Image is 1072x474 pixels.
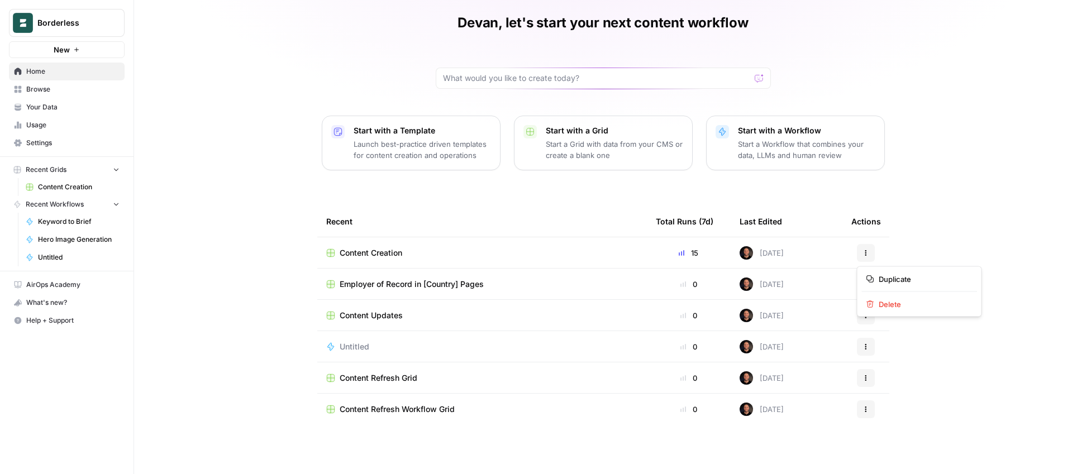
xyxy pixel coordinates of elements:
button: What's new? [9,294,125,312]
div: 0 [656,279,722,290]
a: AirOps Academy [9,276,125,294]
button: Help + Support [9,312,125,329]
p: Start with a Workflow [738,125,875,136]
a: Browse [9,80,125,98]
span: Hero Image Generation [38,234,120,245]
a: Content Refresh Workflow Grid [326,404,638,415]
span: Settings [26,138,120,148]
button: Start with a WorkflowStart a Workflow that combines your data, LLMs and human review [706,116,885,170]
div: [DATE] [740,340,784,353]
span: Keyword to Brief [38,217,120,227]
div: 0 [656,310,722,321]
h1: Devan, let's start your next content workflow [458,14,748,32]
button: Recent Workflows [9,196,125,213]
span: Content Creation [340,247,402,258]
img: eu7dk7ikjikpmnmm9h80gf881ba6 [740,246,753,260]
input: What would you like to create today? [443,73,750,84]
div: 0 [656,404,722,415]
span: Home [26,66,120,76]
div: [DATE] [740,246,784,260]
span: Untitled [38,252,120,262]
img: eu7dk7ikjikpmnmm9h80gf881ba6 [740,403,753,416]
span: Content Creation [38,182,120,192]
div: Last Edited [740,206,782,237]
span: Recent Grids [26,165,66,175]
div: What's new? [9,294,124,311]
p: Start a Workflow that combines your data, LLMs and human review [738,138,875,161]
div: Total Runs (7d) [656,206,713,237]
a: Usage [9,116,125,134]
div: [DATE] [740,277,784,291]
span: Help + Support [26,315,120,325]
div: [DATE] [740,403,784,416]
a: Your Data [9,98,125,116]
a: Content Updates [326,310,638,321]
button: Start with a TemplateLaunch best-practice driven templates for content creation and operations [322,116,501,170]
p: Start with a Template [354,125,491,136]
a: Content Creation [326,247,638,258]
span: Employer of Record in [Country] Pages [340,279,484,290]
a: Untitled [326,341,638,352]
span: AirOps Academy [26,280,120,290]
a: Keyword to Brief [21,213,125,231]
span: Delete [879,299,968,310]
div: [DATE] [740,371,784,385]
img: eu7dk7ikjikpmnmm9h80gf881ba6 [740,309,753,322]
div: [DATE] [740,309,784,322]
span: Duplicate [879,274,968,285]
img: Borderless Logo [13,13,33,33]
p: Start a Grid with data from your CMS or create a blank one [546,138,683,161]
span: Browse [26,84,120,94]
a: Untitled [21,248,125,266]
button: New [9,41,125,58]
div: 0 [656,372,722,384]
a: Content Creation [21,178,125,196]
span: New [54,44,70,55]
a: Content Refresh Grid [326,372,638,384]
span: Content Refresh Workflow Grid [340,404,455,415]
button: Workspace: Borderless [9,9,125,37]
img: eu7dk7ikjikpmnmm9h80gf881ba6 [740,277,753,291]
img: eu7dk7ikjikpmnmm9h80gf881ba6 [740,371,753,385]
div: 15 [656,247,722,258]
span: Usage [26,120,120,130]
img: eu7dk7ikjikpmnmm9h80gf881ba6 [740,340,753,353]
span: Your Data [26,102,120,112]
button: Recent Grids [9,161,125,178]
a: Employer of Record in [Country] Pages [326,279,638,290]
button: Start with a GridStart a Grid with data from your CMS or create a blank one [514,116,693,170]
div: Actions [851,206,881,237]
p: Launch best-practice driven templates for content creation and operations [354,138,491,161]
span: Content Refresh Grid [340,372,417,384]
span: Borderless [37,17,105,28]
div: Recent [326,206,638,237]
span: Untitled [340,341,369,352]
p: Start with a Grid [546,125,683,136]
span: Content Updates [340,310,403,321]
a: Settings [9,134,125,152]
span: Recent Workflows [26,199,84,209]
a: Home [9,63,125,80]
a: Hero Image Generation [21,231,125,248]
div: 0 [656,341,722,352]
